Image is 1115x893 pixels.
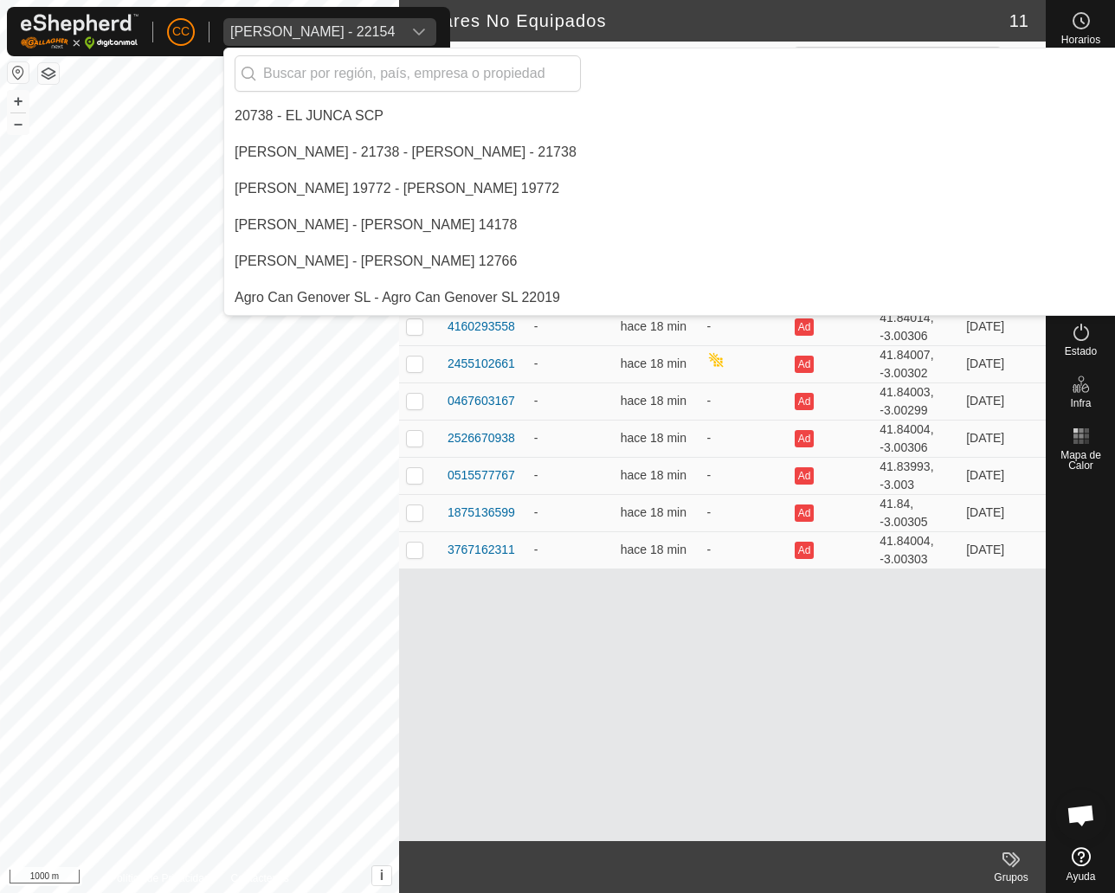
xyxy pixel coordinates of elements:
div: 3767162311 [448,541,515,559]
input: Buscar por región, país, empresa o propiedad [235,55,581,92]
button: Ad [795,356,814,373]
td: - [700,308,787,345]
div: 2526670938 [448,429,515,447]
button: Ad [795,467,814,485]
td: - [527,308,614,345]
span: 15 oct 2025, 15:15 [621,543,686,556]
td: - [700,420,787,457]
td: [DATE] [959,457,1046,494]
td: 41.84004, -3.00303 [873,531,959,569]
span: Infra [1070,398,1091,408]
span: Horarios [1061,35,1100,45]
td: - [700,494,787,531]
button: Restablecer Mapa [8,62,29,83]
td: [DATE] [959,420,1046,457]
div: Agro Can Genover SL - Agro Can Genover SL 22019 [235,287,560,308]
div: 0467603167 [448,392,515,410]
td: - [700,457,787,494]
td: 41.84014, -3.00306 [873,308,959,345]
a: Política de Privacidad [110,871,209,886]
button: i [372,866,391,885]
span: 15 oct 2025, 15:15 [621,319,686,333]
span: Ayuda [1067,871,1096,882]
div: [PERSON_NAME] - 22154 [230,25,395,39]
td: 41.84007, -3.00302 [873,345,959,382]
button: Ad [795,542,814,559]
button: Ad [795,430,814,447]
span: 15 oct 2025, 15:15 [621,505,686,519]
button: Ad [795,318,814,336]
div: 4160293558 [448,318,515,336]
div: [PERSON_NAME] - [PERSON_NAME] 14178 [235,215,517,235]
a: Contáctenos [230,871,288,886]
button: – [8,113,29,134]
td: [DATE] [959,494,1046,531]
td: [DATE] [959,345,1046,382]
button: Ad [795,393,814,410]
span: 11 [1009,8,1028,34]
td: - [527,531,614,569]
h2: Collares No Equipados [409,10,1009,31]
td: - [700,531,787,569]
span: Angel Ortego Ayuso - 22154 [223,18,402,46]
span: 15 oct 2025, 15:15 [621,357,686,370]
td: - [527,345,614,382]
td: - [700,382,787,420]
td: 41.83993, -3.003 [873,457,959,494]
td: - [527,420,614,457]
td: - [527,494,614,531]
button: Capas del Mapa [38,63,59,84]
div: [PERSON_NAME] - [PERSON_NAME] 12766 [235,251,517,272]
div: [PERSON_NAME] - 21738 - [PERSON_NAME] - 21738 [235,142,577,163]
div: Chat abierto [1055,789,1107,841]
span: 15 oct 2025, 15:15 [621,431,686,445]
img: Logo Gallagher [21,14,139,49]
td: [DATE] [959,382,1046,420]
button: Ad [795,504,814,522]
td: 41.84004, -3.00306 [873,420,959,457]
td: 41.84003, -3.00299 [873,382,959,420]
span: 15 oct 2025, 15:15 [621,394,686,408]
span: CC [172,22,190,41]
td: - [527,457,614,494]
div: Grupos [976,870,1046,885]
span: Mapa de Calor [1051,450,1111,471]
div: 20738 - EL JUNCA SCP [235,106,383,126]
span: 15 oct 2025, 15:15 [621,468,686,482]
div: [PERSON_NAME] 19772 - [PERSON_NAME] 19772 [235,178,559,199]
span: Estado [1065,346,1097,357]
td: [DATE] [959,308,1046,345]
div: 1875136599 [448,504,515,522]
td: 41.84, -3.00305 [873,494,959,531]
button: + [8,91,29,112]
a: Ayuda [1047,840,1115,889]
td: - [527,382,614,420]
span: i [380,868,383,883]
td: [DATE] [959,531,1046,569]
div: 0515577767 [448,466,515,485]
div: 2455102661 [448,355,515,373]
div: dropdown trigger [402,18,436,46]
